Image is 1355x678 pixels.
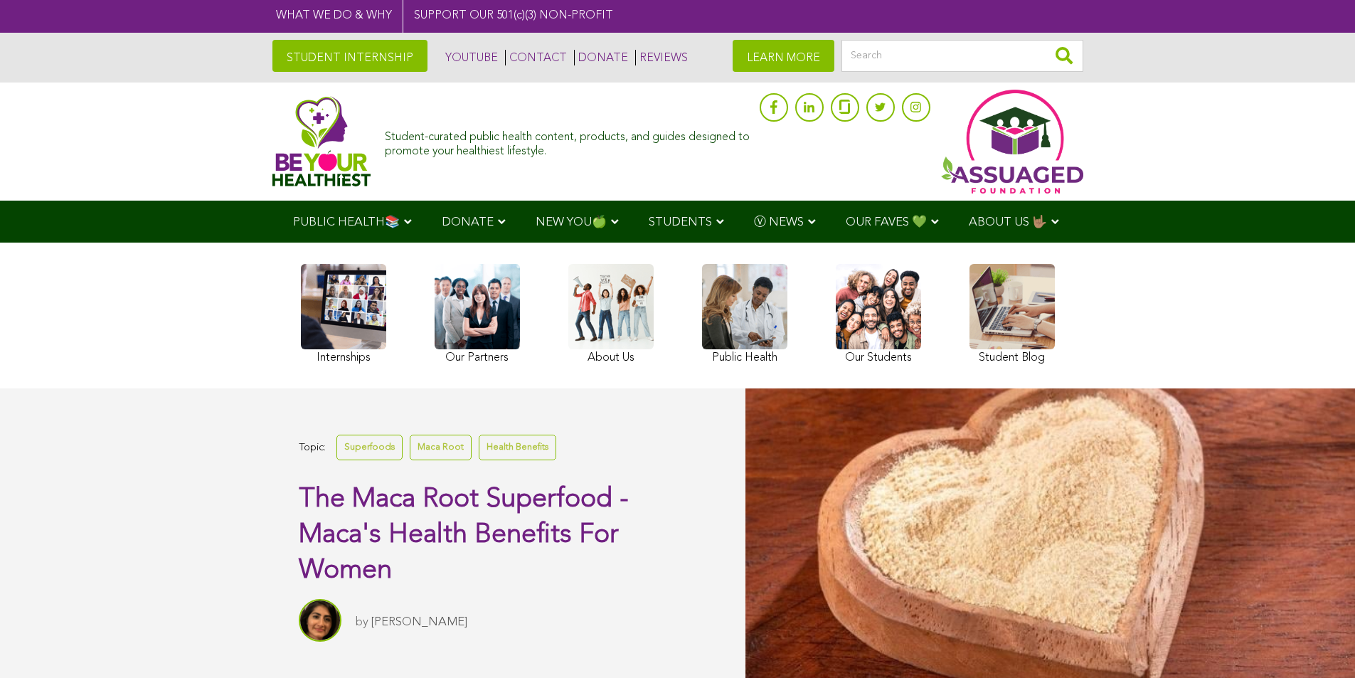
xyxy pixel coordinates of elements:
a: Maca Root [410,435,472,460]
input: Search [841,40,1083,72]
span: by [356,616,368,628]
span: NEW YOU🍏 [536,216,607,228]
a: CONTACT [505,50,567,65]
span: DONATE [442,216,494,228]
a: REVIEWS [635,50,688,65]
img: Assuaged [272,96,371,186]
img: glassdoor [839,100,849,114]
span: Topic: [299,438,326,457]
img: Assuaged App [941,90,1083,194]
div: Navigation Menu [272,201,1083,243]
span: Ⓥ NEWS [754,216,804,228]
a: DONATE [574,50,628,65]
a: YOUTUBE [442,50,498,65]
span: PUBLIC HEALTH📚 [293,216,400,228]
a: [PERSON_NAME] [371,616,467,628]
iframe: Chat Widget [1284,610,1355,678]
a: LEARN MORE [733,40,834,72]
img: Sitara Darvish [299,599,341,642]
span: OUR FAVES 💚 [846,216,927,228]
a: Superfoods [336,435,403,460]
span: ABOUT US 🤟🏽 [969,216,1047,228]
a: Health Benefits [479,435,556,460]
a: STUDENT INTERNSHIP [272,40,427,72]
span: STUDENTS [649,216,712,228]
div: Student-curated public health content, products, and guides designed to promote your healthiest l... [385,124,752,158]
span: The Maca Root Superfood - Maca's Health Benefits For Women [299,486,629,584]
